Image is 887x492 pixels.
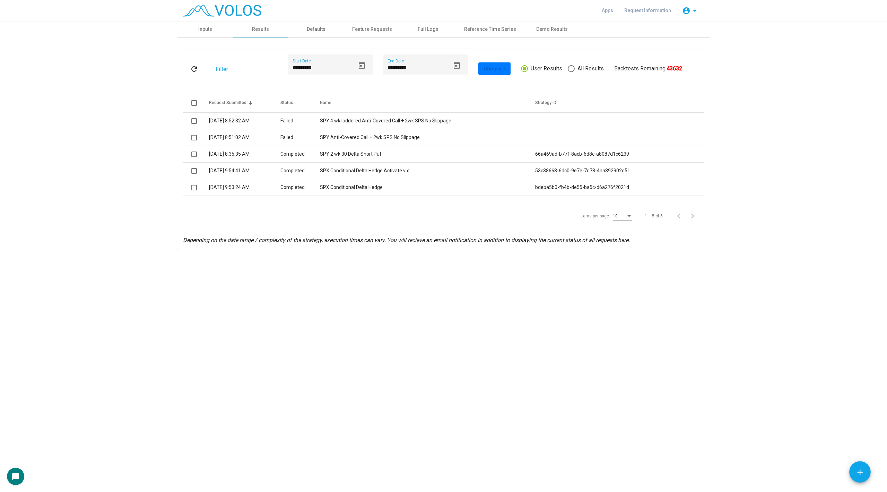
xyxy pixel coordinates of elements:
[280,179,320,196] td: Completed
[613,214,618,218] span: 10
[209,163,280,179] td: [DATE] 9:54:41 AM
[209,113,280,129] td: [DATE] 8:52:32 AM
[614,64,682,73] div: Backtests Remaining:
[619,4,677,17] a: Request Information
[209,100,246,106] div: Request Submitted
[320,146,535,163] td: SPY 2 wk 30 Delta Short Put
[209,146,280,163] td: [DATE] 8:35:35 AM
[645,213,663,219] div: 1 – 5 of 5
[535,100,696,106] div: Strategy ID
[320,100,331,106] div: Name
[674,209,688,223] button: Previous page
[252,26,269,33] div: Results
[320,100,535,106] div: Name
[624,8,671,13] span: Request Information
[581,213,610,219] div: Items per page:
[667,65,682,72] b: 43632
[11,473,20,481] mat-icon: chat_bubble
[450,59,464,72] button: Open calendar
[690,7,699,15] mat-icon: arrow_drop_down
[855,468,864,477] mat-icon: add
[209,100,280,106] div: Request Submitted
[209,129,280,146] td: [DATE] 8:51:02 AM
[352,26,392,33] div: Feature Requests
[190,65,198,73] mat-icon: refresh
[183,237,630,243] i: Depending on the date range / complexity of the strategy, execution times can vary. You will reci...
[535,146,704,163] td: 66a469ad-b77f-8acb-6d8c-a8087d1c6239
[280,163,320,179] td: Completed
[575,64,604,73] span: All Results
[280,100,320,106] div: Status
[478,62,511,75] button: Compare
[280,129,320,146] td: Failed
[418,26,438,33] div: Full Logs
[355,59,369,72] button: Open calendar
[320,113,535,129] td: SPY 4 wk laddered Anti-Covered Call + 2wk SPS No Slippage
[849,461,871,483] button: Add icon
[535,163,704,179] td: 53c38668-6dc0-9e7e-7d78-4aa892902d51
[528,64,562,73] span: User Results
[484,66,505,71] span: Compare
[280,146,320,163] td: Completed
[682,7,690,15] mat-icon: account_circle
[464,26,516,33] div: Reference Time Series
[320,129,535,146] td: SPY Anti-Covered Call + 2wk SPS No Slippage
[280,100,293,106] div: Status
[280,113,320,129] td: Failed
[536,26,568,33] div: Demo Results
[320,179,535,196] td: SPX Conditional Delta Hedge
[307,26,325,33] div: Defaults
[535,100,556,106] div: Strategy ID
[198,26,212,33] div: Inputs
[535,179,704,196] td: bdeba5b0-fb4b-de55-ba5c-d6a276f2021d
[688,209,702,223] button: Next page
[320,163,535,179] td: SPX Conditional Delta Hedge Activate vix
[596,4,619,17] a: Apps
[209,179,280,196] td: [DATE] 9:53:24 AM
[613,214,632,219] mat-select: Items per page:
[602,8,613,13] span: Apps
